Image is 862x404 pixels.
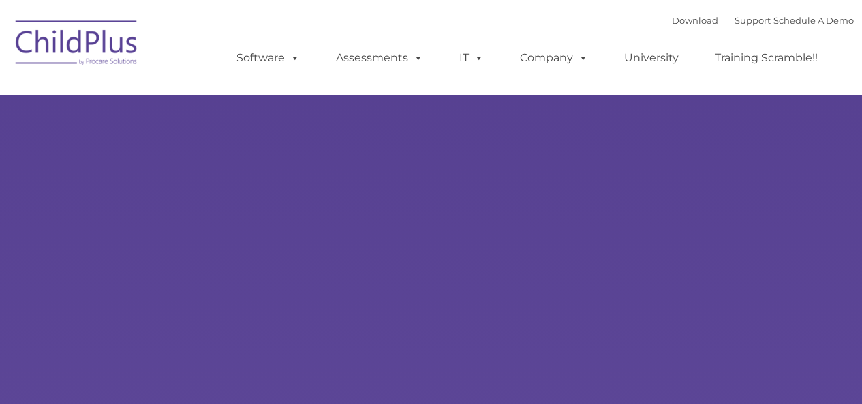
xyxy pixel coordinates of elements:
[9,11,145,79] img: ChildPlus by Procare Solutions
[506,44,602,72] a: Company
[672,15,718,26] a: Download
[672,15,854,26] font: |
[322,44,437,72] a: Assessments
[773,15,854,26] a: Schedule A Demo
[735,15,771,26] a: Support
[701,44,831,72] a: Training Scramble!!
[611,44,692,72] a: University
[446,44,497,72] a: IT
[223,44,313,72] a: Software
